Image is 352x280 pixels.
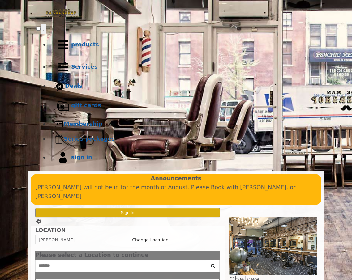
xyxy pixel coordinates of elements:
div: Center Select [35,260,220,275]
img: sign in [54,149,71,166]
b: products [71,41,99,48]
img: Gift cards [54,97,71,114]
a: Gift cardsgift cards [49,95,316,117]
button: Sign In [35,208,220,217]
b: Services [71,63,98,70]
i: Search button [209,264,217,268]
b: Series packages [64,135,115,142]
img: Series packages [54,134,64,144]
img: Made Man Barbershop logo [36,3,86,23]
b: gift cards [71,102,101,108]
button: close dialog [211,253,220,257]
a: Series packagesSeries packages [49,132,316,146]
a: DealsDeals [49,78,316,95]
a: ServicesServices [49,56,316,78]
b: Deals [65,83,82,89]
img: Products [54,36,71,53]
p: [PERSON_NAME] will not be in for the month of August. Please Book with [PERSON_NAME], or [PERSON_... [35,183,317,201]
span: Please select a Location to continue [35,252,149,258]
b: sign in [71,154,92,160]
b: Membership [64,121,102,127]
span: . [42,26,44,32]
img: Membership [54,120,64,129]
button: menu toggle [41,24,46,34]
input: Search Center [35,260,206,272]
b: Announcements [151,174,201,183]
a: Productsproducts [49,34,316,56]
span: [PERSON_NAME] [39,237,75,242]
a: sign insign in [49,146,316,169]
img: Deals [54,81,65,92]
input: menu toggle [36,27,41,31]
img: Services [54,59,71,75]
a: MembershipMembership [49,117,316,132]
b: LOCATION [35,227,66,233]
a: Change Location [132,237,168,242]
